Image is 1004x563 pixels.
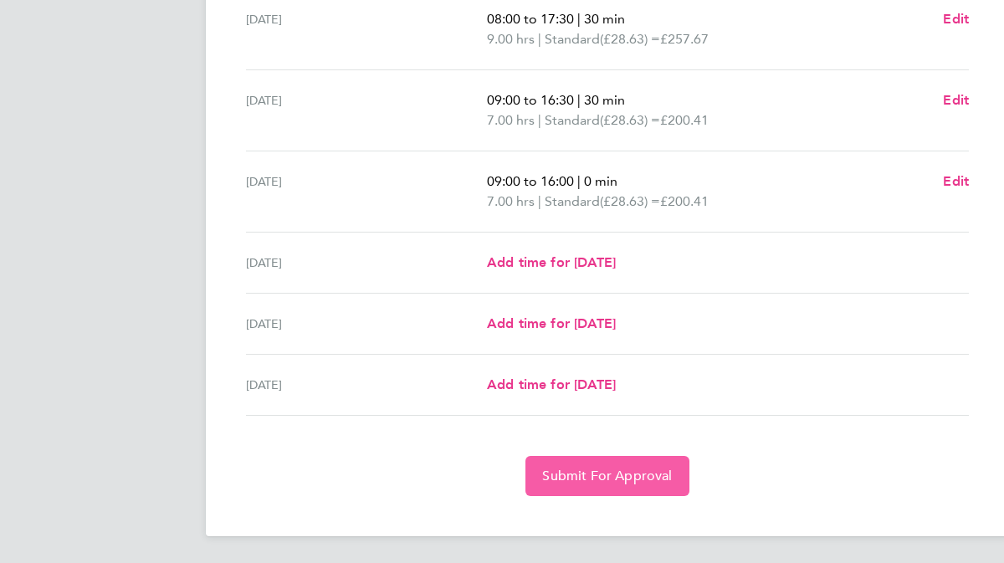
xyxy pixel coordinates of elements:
[487,375,616,395] a: Add time for [DATE]
[660,31,709,47] span: £257.67
[943,171,969,192] a: Edit
[943,11,969,27] span: Edit
[600,112,660,128] span: (£28.63) =
[487,254,616,270] span: Add time for [DATE]
[584,11,625,27] span: 30 min
[943,90,969,110] a: Edit
[246,314,487,334] div: [DATE]
[246,171,487,212] div: [DATE]
[487,314,616,334] a: Add time for [DATE]
[487,31,535,47] span: 9.00 hrs
[600,193,660,209] span: (£28.63) =
[487,173,574,189] span: 09:00 to 16:00
[487,193,535,209] span: 7.00 hrs
[246,9,487,49] div: [DATE]
[660,193,709,209] span: £200.41
[545,29,600,49] span: Standard
[246,253,487,273] div: [DATE]
[246,375,487,395] div: [DATE]
[943,92,969,108] span: Edit
[487,11,574,27] span: 08:00 to 17:30
[538,112,541,128] span: |
[943,9,969,29] a: Edit
[487,112,535,128] span: 7.00 hrs
[577,92,581,108] span: |
[943,173,969,189] span: Edit
[577,173,581,189] span: |
[538,193,541,209] span: |
[538,31,541,47] span: |
[525,456,689,496] button: Submit For Approval
[660,112,709,128] span: £200.41
[487,92,574,108] span: 09:00 to 16:30
[545,192,600,212] span: Standard
[545,110,600,131] span: Standard
[600,31,660,47] span: (£28.63) =
[246,90,487,131] div: [DATE]
[487,253,616,273] a: Add time for [DATE]
[542,468,672,484] span: Submit For Approval
[577,11,581,27] span: |
[584,92,625,108] span: 30 min
[584,173,617,189] span: 0 min
[487,376,616,392] span: Add time for [DATE]
[487,315,616,331] span: Add time for [DATE]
